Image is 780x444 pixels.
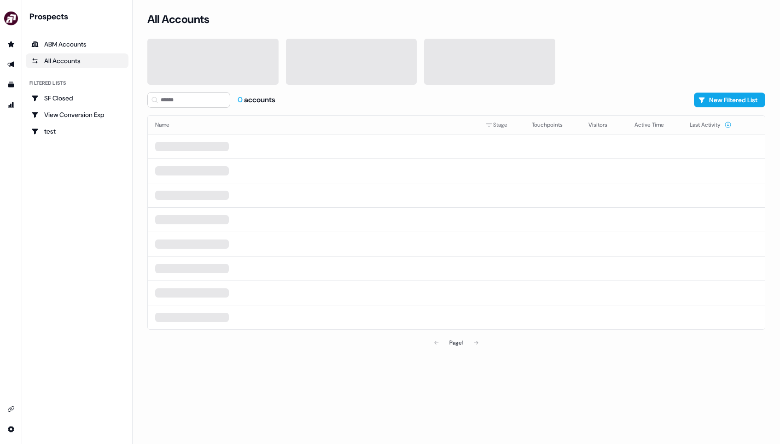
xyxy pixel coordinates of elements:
[31,40,123,49] div: ABM Accounts
[4,37,18,52] a: Go to prospects
[694,93,765,107] button: New Filtered List
[4,77,18,92] a: Go to templates
[29,79,66,87] div: Filtered lists
[486,120,517,129] div: Stage
[532,117,574,133] button: Touchpoints
[238,95,275,105] div: accounts
[31,127,123,136] div: test
[29,11,128,22] div: Prospects
[4,402,18,416] a: Go to integrations
[690,117,732,133] button: Last Activity
[147,12,209,26] h3: All Accounts
[31,110,123,119] div: View Conversion Exp
[148,116,478,134] th: Name
[26,107,128,122] a: Go to View Conversion Exp
[449,338,463,347] div: Page 1
[26,124,128,139] a: Go to test
[31,56,123,65] div: All Accounts
[634,117,675,133] button: Active Time
[238,95,244,105] span: 0
[31,93,123,103] div: SF Closed
[588,117,618,133] button: Visitors
[26,91,128,105] a: Go to SF Closed
[26,37,128,52] a: ABM Accounts
[26,53,128,68] a: All accounts
[4,422,18,437] a: Go to integrations
[4,98,18,112] a: Go to attribution
[4,57,18,72] a: Go to outbound experience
